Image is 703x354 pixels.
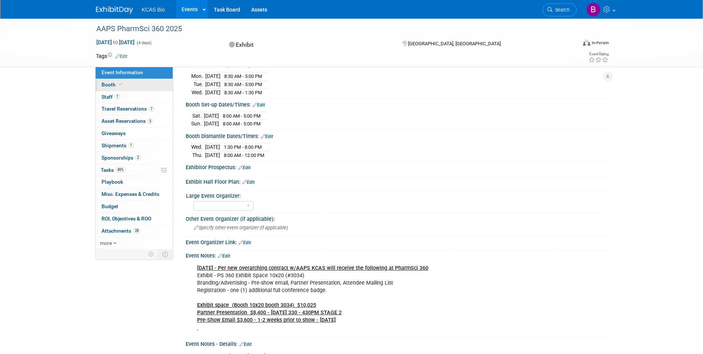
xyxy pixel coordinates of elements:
a: Search [543,3,577,16]
span: 8:00 AM - 5:00 PM [223,113,261,119]
a: Sponsorships2 [96,152,173,164]
span: [DATE] [DATE] [96,39,135,46]
span: 8:30 AM - 5:00 PM [224,73,262,79]
td: [DATE] [205,143,220,151]
span: 5 [147,118,153,124]
div: Event Organizer Link: [186,237,607,246]
span: [GEOGRAPHIC_DATA], [GEOGRAPHIC_DATA] [408,41,501,46]
div: Booth Set-up Dates/Times: [186,99,607,109]
a: Playbook [96,176,173,188]
td: Tue. [191,80,205,88]
a: Misc. Expenses & Credits [96,189,173,200]
a: Shipments1 [96,140,173,152]
b: Partner Presentation $8,400 - [DATE] 330 - 430PM STAGE 2 [197,309,342,316]
b: Pre-Show Email $3,600 - 1-2 weeks prior to show - [DATE] [197,317,336,323]
span: Playbook [102,179,123,185]
span: 1:30 PM - 8:00 PM [224,144,262,150]
td: [DATE] [205,72,220,81]
a: Staff7 [96,91,173,103]
div: Exhibit [227,39,391,52]
td: Wed. [191,143,205,151]
div: Exhibitor Prospectus: [186,162,607,171]
div: Exhibit - PS 360 Exhibit Space 10x20 (#3034) Branding/Advertising - Pre-show email, Partner Prese... [192,261,526,335]
i: Booth reservation complete [119,82,123,86]
a: Tasks89% [96,164,173,176]
img: Format-Inperson.png [583,40,590,46]
span: Asset Reservations [102,118,153,124]
a: Edit [115,54,127,59]
span: 7 [149,106,154,112]
span: 8:30 AM - 5:00 PM [224,82,262,87]
span: KCAS Bio [142,7,165,13]
span: 28 [133,228,140,233]
a: Travel Reservations7 [96,103,173,115]
a: more [96,237,173,249]
span: 8:00 AM - 12:00 PM [224,153,264,158]
td: Thu. [191,151,205,159]
img: ExhibitDay [96,6,133,14]
div: Other Event Organizer (if applicable): [186,213,607,223]
div: AAPS PharmSci 360 2025 [94,22,566,36]
a: Edit [239,240,251,245]
a: Edit [239,342,252,347]
a: Edit [261,134,273,139]
span: ROI, Objectives & ROO [102,216,151,222]
a: Giveaways [96,128,173,140]
span: 8:30 AM - 1:30 PM [224,90,262,95]
td: [DATE] [204,112,219,120]
span: Attachments [102,228,140,234]
span: Tasks [101,167,126,173]
a: Edit [242,180,255,185]
span: Giveaways [102,130,126,136]
td: Toggle Event Tabs [157,249,173,259]
div: Event Notes - Details: [186,338,607,348]
b: Exhibit space (Booth 10x20 booth 3034) $10,025 [197,302,316,308]
a: Asset Reservations5 [96,115,173,127]
span: Event Information [102,69,143,75]
span: 7 [115,94,120,99]
span: 8:00 AM - 5:00 PM [223,121,261,127]
span: to [112,39,119,45]
div: In-Person [591,40,609,46]
a: Budget [96,201,173,213]
a: Booth [96,79,173,91]
span: Budget [102,203,118,209]
span: 1 [128,142,134,148]
a: Edit [253,102,265,108]
span: 2 [135,155,141,160]
span: Search [553,7,570,13]
td: [DATE] [205,80,220,88]
div: Event Format [533,39,609,50]
div: Exhibit Hall Floor Plan: [186,176,607,186]
td: [DATE] [205,88,220,96]
b: [DATE] - Per new overarching contract w/AAPS KCAS will receive the following at PharmSci 360 [197,265,428,271]
td: Sun. [191,120,204,128]
td: Mon. [191,72,205,81]
td: Tags [96,52,127,60]
span: Travel Reservations [102,106,154,112]
div: Event Notes: [186,250,607,260]
span: Sponsorships [102,155,141,161]
div: Event Rating [588,52,609,56]
span: Shipments [102,142,134,148]
a: Attachments28 [96,225,173,237]
td: [DATE] [205,151,220,159]
img: Bryce Evans [586,3,600,17]
a: Edit [238,165,251,170]
a: Edit [218,253,230,259]
span: (4 days) [136,40,152,45]
span: 89% [116,167,126,173]
td: [DATE] [204,120,219,128]
a: Event Information [96,67,173,79]
span: Staff [102,94,120,100]
td: Sat. [191,112,204,120]
a: ROI, Objectives & ROO [96,213,173,225]
span: Specify other event organizer (if applicable) [194,225,288,230]
span: Booth [102,82,124,88]
span: Misc. Expenses & Credits [102,191,159,197]
td: Personalize Event Tab Strip [145,249,158,259]
td: Wed. [191,88,205,96]
div: Large Event Organizer: [186,190,604,200]
div: Booth Dismantle Dates/Times: [186,131,607,140]
span: more [100,240,112,246]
